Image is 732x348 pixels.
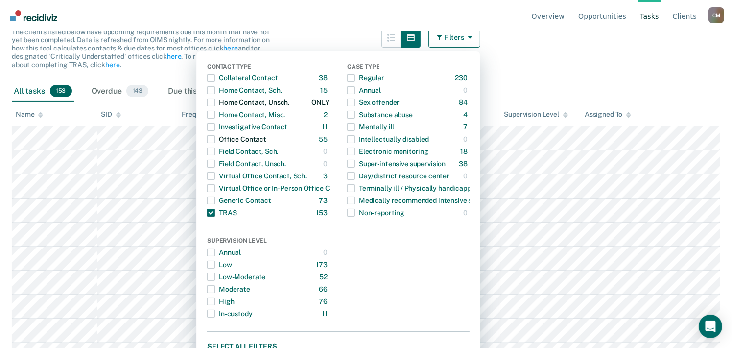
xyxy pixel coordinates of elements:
[347,193,504,208] div: Medically recommended intensive supervision
[322,306,330,322] div: 11
[347,82,381,98] div: Annual
[207,144,278,159] div: Field Contact, Sch.
[347,107,413,123] div: Substance abuse
[585,110,631,119] div: Assigned To
[708,7,724,23] div: C M
[463,82,470,98] div: 0
[459,95,470,110] div: 84
[207,119,287,135] div: Investigative Contact
[207,180,351,196] div: Virtual Office or In-Person Office Contact
[223,44,237,52] a: here
[319,269,330,285] div: 52
[207,257,232,273] div: Low
[322,119,330,135] div: 11
[207,168,307,184] div: Virtual Office Contact, Sch.
[463,107,470,123] div: 4
[207,156,286,172] div: Field Contact, Unsch.
[347,70,384,86] div: Regular
[428,28,480,48] button: Filters
[319,70,330,86] div: 38
[316,257,330,273] div: 173
[504,110,568,119] div: Supervision Level
[347,63,470,72] div: Case Type
[463,205,470,221] div: 0
[460,144,470,159] div: 18
[324,107,330,123] div: 2
[207,63,330,72] div: Contact Type
[207,95,289,110] div: Home Contact, Unsch.
[207,281,250,297] div: Moderate
[347,119,394,135] div: Mentally ill
[463,119,470,135] div: 7
[347,131,429,147] div: Intellectually disabled
[50,85,72,98] span: 153
[12,28,270,69] span: The clients listed below have upcoming requirements due this month that have not yet been complet...
[699,315,722,338] div: Open Intercom Messenger
[101,110,121,119] div: SID
[319,131,330,147] div: 55
[207,237,330,246] div: Supervision Level
[323,245,330,260] div: 0
[323,156,330,172] div: 0
[347,144,428,159] div: Electronic monitoring
[347,168,449,184] div: Day/district resource center
[323,144,330,159] div: 0
[347,205,404,221] div: Non-reporting
[207,269,265,285] div: Low-Moderate
[126,85,148,98] span: 143
[166,81,240,102] div: Due this week0
[323,168,330,184] div: 3
[16,110,43,119] div: Name
[463,131,470,147] div: 0
[319,193,330,208] div: 73
[207,131,266,147] div: Office Contact
[207,82,282,98] div: Home Contact, Sch.
[207,70,278,86] div: Collateral Contact
[10,10,57,21] img: Recidiviz
[319,294,330,309] div: 76
[12,81,74,102] div: All tasks153
[320,82,330,98] div: 15
[463,168,470,184] div: 0
[347,95,400,110] div: Sex offender
[207,107,285,123] div: Home Contact, Misc.
[347,180,479,196] div: Terminally ill / Physically handicapped
[207,294,234,309] div: High
[207,193,271,208] div: Generic Contact
[167,52,181,60] a: here
[207,205,236,221] div: TRAS
[316,205,330,221] div: 153
[459,156,470,172] div: 38
[455,70,470,86] div: 230
[347,156,446,172] div: Super-intensive supervision
[105,61,119,69] a: here
[182,110,215,119] div: Frequency
[319,281,330,297] div: 66
[90,81,151,102] div: Overdue143
[312,95,330,110] div: ONLY
[207,245,241,260] div: Annual
[207,306,253,322] div: In-custody
[708,7,724,23] button: Profile dropdown button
